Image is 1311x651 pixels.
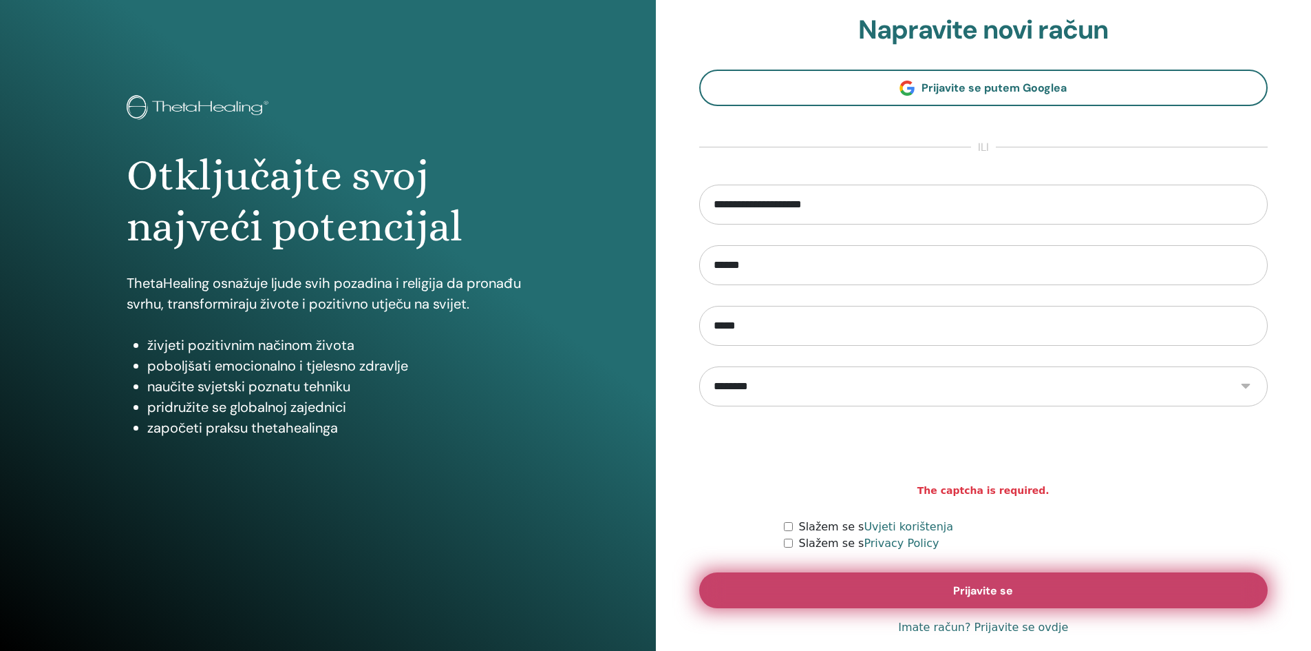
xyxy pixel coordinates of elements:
[147,376,529,397] li: naučite svjetski poznatu tehniku
[798,535,939,552] label: Slažem se s
[971,139,996,156] span: ili
[147,355,529,376] li: poboljšati emocionalno i tjelesno zdravlje
[147,417,529,438] li: započeti praksu thetahealinga
[699,572,1268,608] button: Prijavite se
[699,70,1268,106] a: Prijavite se putem Googlea
[127,273,529,314] p: ThetaHealing osnažuje ljude svih pozadina i religija da pronađu svrhu, transformiraju živote i po...
[147,335,529,355] li: živjeti pozitivnim načinom života
[127,150,529,253] h1: Otključajte svoj najveći potencijal
[147,397,529,417] li: pridružite se globalnoj zajednici
[917,484,1049,498] strong: The captcha is required.
[898,619,1068,636] a: Imate račun? Prijavite se ovdje
[879,427,1088,481] iframe: reCAPTCHA
[921,81,1067,95] span: Prijavite se putem Googlea
[864,537,939,550] a: Privacy Policy
[953,583,1013,598] span: Prijavite se
[699,14,1268,46] h2: Napravite novi račun
[864,520,953,533] a: Uvjeti korištenja
[798,519,953,535] label: Slažem se s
